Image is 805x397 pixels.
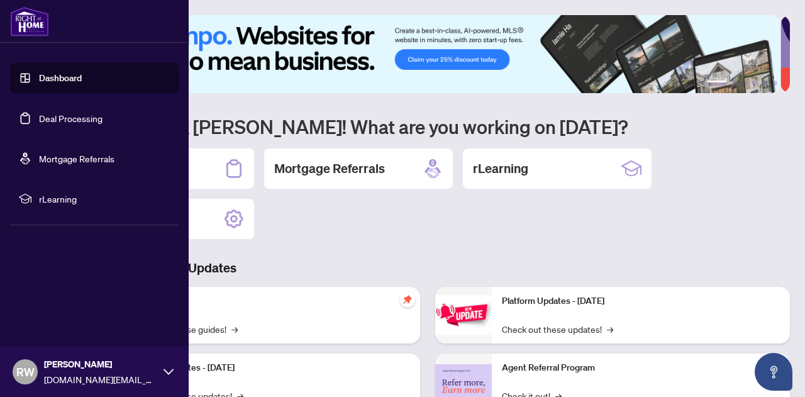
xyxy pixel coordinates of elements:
h2: rLearning [473,160,528,177]
button: 6 [772,81,777,86]
img: logo [10,6,49,36]
button: 5 [762,81,767,86]
p: Platform Updates - [DATE] [132,361,410,375]
a: Check out these updates!→ [502,322,613,336]
a: Mortgage Referrals [39,153,114,164]
span: pushpin [400,292,415,307]
span: [PERSON_NAME] [44,357,157,371]
button: 1 [707,81,727,86]
span: RW [16,363,35,381]
h1: Welcome back [PERSON_NAME]! What are you working on [DATE]? [65,115,790,138]
p: Platform Updates - [DATE] [502,294,780,308]
p: Self-Help [132,294,410,308]
img: Platform Updates - June 23, 2025 [435,295,492,335]
span: → [231,322,238,336]
span: → [607,322,613,336]
button: 3 [742,81,747,86]
a: Dashboard [39,72,82,84]
p: Agent Referral Program [502,361,780,375]
h3: Brokerage & Industry Updates [65,259,790,277]
span: rLearning [39,192,170,206]
img: Slide 0 [65,15,780,93]
a: Deal Processing [39,113,103,124]
button: Open asap [755,353,792,391]
button: 4 [752,81,757,86]
span: [DOMAIN_NAME][EMAIL_ADDRESS][DOMAIN_NAME] [44,372,157,386]
h2: Mortgage Referrals [274,160,385,177]
button: 2 [732,81,737,86]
